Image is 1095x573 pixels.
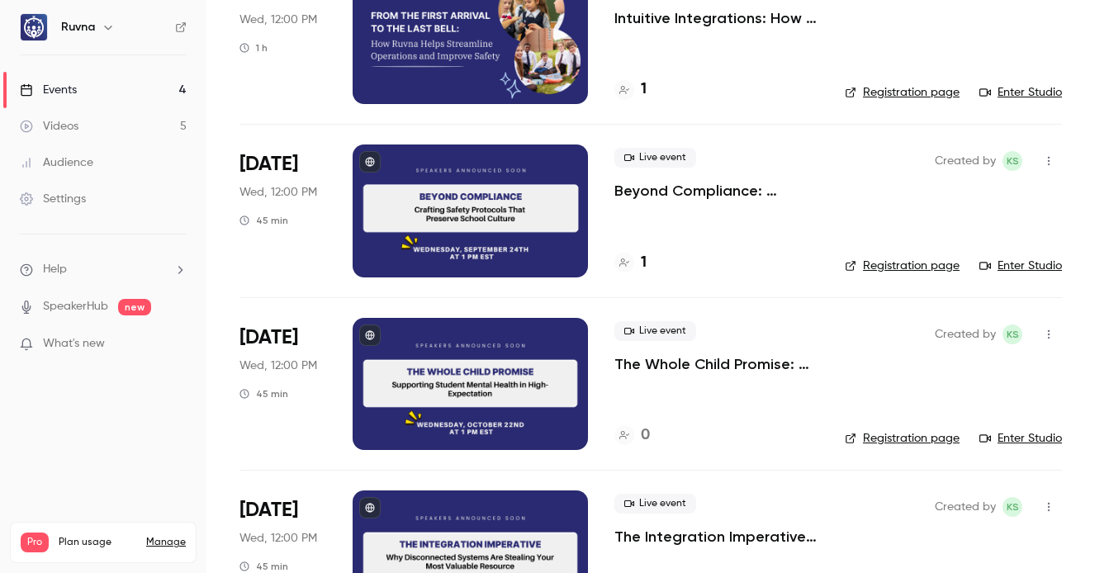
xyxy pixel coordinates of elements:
a: Beyond Compliance: Crafting Safety Protocols That Preserve School Culture [614,181,818,201]
div: Sep 24 Wed, 1:00 PM (America/New York) [239,144,326,277]
a: Enter Studio [979,430,1062,447]
div: 1 h [239,41,268,54]
span: What's new [43,335,105,353]
a: 1 [614,78,647,101]
a: 1 [614,252,647,274]
a: The Integration Imperative: Why Disconnected Systems Are Stealing Your Most Valuable Resource [614,527,818,547]
a: 0 [614,424,650,447]
span: Created by [935,151,996,171]
span: [DATE] [239,497,298,523]
div: Audience [20,154,93,171]
span: Created by [935,324,996,344]
span: Live event [614,148,696,168]
span: Pro [21,533,49,552]
span: KS [1007,324,1019,344]
a: Intuitive Integrations: How Ruvna Helps Streamline Operations and Improve Safety [614,8,818,28]
h4: 0 [641,424,650,447]
span: Help [43,261,67,278]
div: 45 min [239,387,288,400]
div: Oct 22 Wed, 1:00 PM (America/New York) [239,318,326,450]
span: [DATE] [239,151,298,178]
iframe: Noticeable Trigger [167,337,187,352]
h4: 1 [641,78,647,101]
span: Kyra Sandness [1003,497,1022,517]
span: Wed, 12:00 PM [239,358,317,374]
span: Live event [614,321,696,341]
span: Wed, 12:00 PM [239,184,317,201]
a: Enter Studio [979,258,1062,274]
span: new [118,299,151,315]
h6: Ruvna [61,19,95,36]
span: Wed, 12:00 PM [239,530,317,547]
span: Kyra Sandness [1003,324,1022,344]
div: 45 min [239,560,288,573]
span: Wed, 12:00 PM [239,12,317,28]
a: Registration page [845,258,960,274]
a: Registration page [845,84,960,101]
div: Videos [20,118,78,135]
span: Kyra Sandness [1003,151,1022,171]
span: KS [1007,151,1019,171]
a: The Whole Child Promise: Supporting Student Mental Health in High-Expectation Environments [614,354,818,374]
div: Settings [20,191,86,207]
img: Ruvna [21,14,47,40]
div: 45 min [239,214,288,227]
li: help-dropdown-opener [20,261,187,278]
span: [DATE] [239,324,298,351]
span: Plan usage [59,536,136,549]
span: KS [1007,497,1019,517]
a: SpeakerHub [43,298,108,315]
h4: 1 [641,252,647,274]
span: Live event [614,494,696,514]
a: Manage [146,536,186,549]
div: Events [20,82,77,98]
span: Created by [935,497,996,517]
a: Registration page [845,430,960,447]
a: Enter Studio [979,84,1062,101]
